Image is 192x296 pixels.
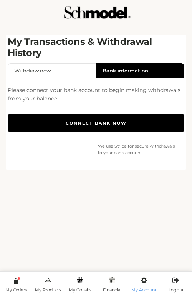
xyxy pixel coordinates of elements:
img: Schmodel Admin 964 [60,3,134,25]
span: We use Stripe for secure withdrawals to your bank account. [98,143,184,156]
a: Schmodel Admin 964 [59,6,134,25]
button: CONNECT BANK NOW [8,114,184,132]
button: Withdraw now [8,63,96,78]
p: Please connect your bank account to begin making withdrawals from your balance. [8,86,184,103]
h2: My Transactions & Withdrawal History [8,36,184,59]
span: CONNECT BANK NOW [15,120,177,127]
button: Bank information [96,63,184,78]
